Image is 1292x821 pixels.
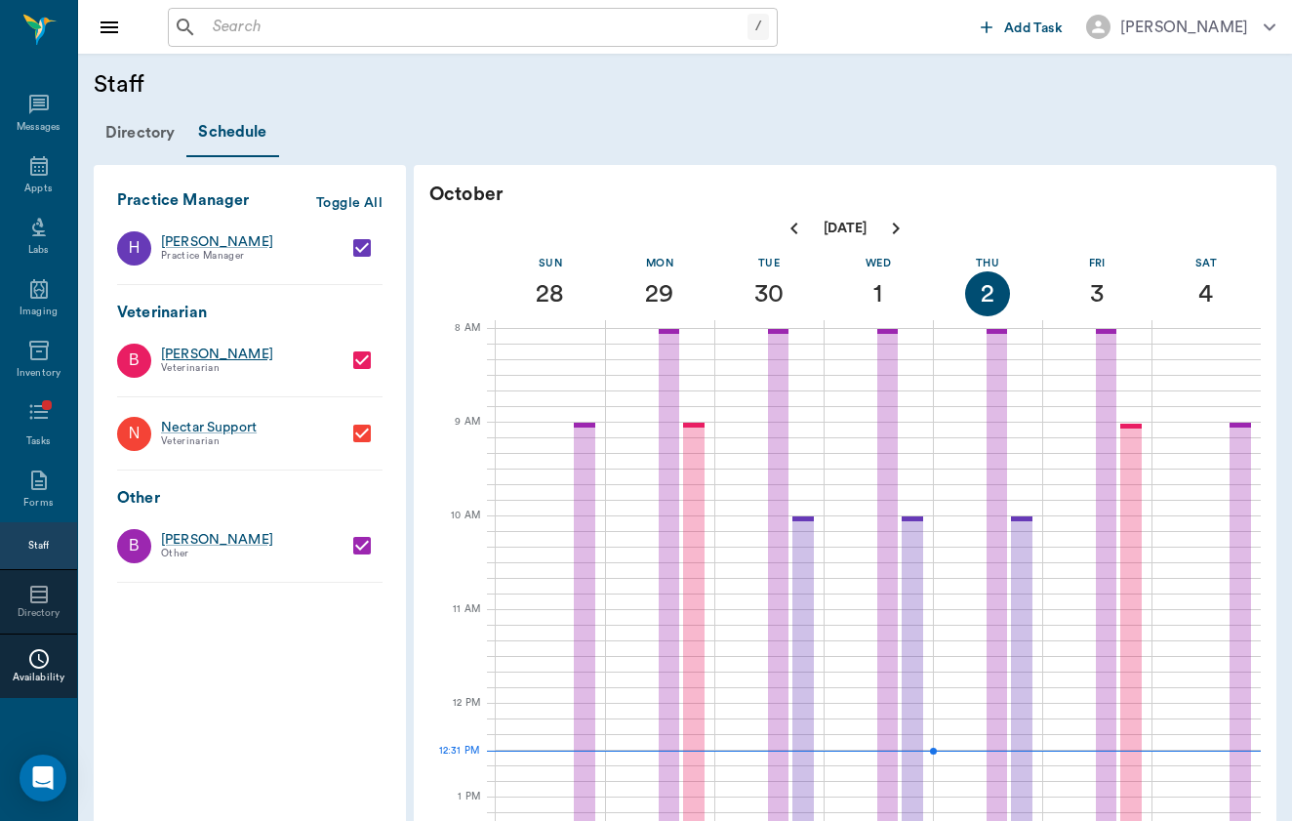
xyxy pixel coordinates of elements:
[117,417,151,451] div: N
[20,755,66,801] div: Open Intercom Messenger
[1120,16,1248,39] div: [PERSON_NAME]
[117,231,151,266] div: H
[605,248,714,279] div: Mon
[117,188,367,212] p: Practice Manager
[747,14,769,40] div: /
[161,433,326,450] div: Veterinarian
[161,248,326,265] div: Practice Manager
[429,599,480,619] div: 11 AM
[876,209,915,248] button: Next page
[23,496,53,511] div: Forms
[973,9,1070,45] button: Add Task
[429,412,480,431] div: 9 AM
[429,693,480,713] div: 12 PM
[1184,271,1229,316] div: 4
[933,248,1042,279] div: Thu
[117,301,367,324] p: Veterinarian
[429,787,480,806] div: 1 PM
[1042,248,1151,279] div: Fri
[528,271,573,316] div: 28
[117,344,151,378] div: B
[814,211,876,246] button: [DATE]
[1070,9,1291,45] button: [PERSON_NAME]
[747,271,791,316] div: 30
[20,305,58,319] div: Imaging
[205,14,747,41] input: Search
[17,120,61,135] div: Messages
[714,248,824,279] div: Tue
[161,345,326,364] a: [PERSON_NAME]
[775,209,814,248] button: Previous page
[161,530,326,550] a: [PERSON_NAME]
[429,318,480,338] div: 8 AM
[161,546,326,562] div: Other
[28,539,49,554] div: Staff
[24,182,52,196] div: Appts
[90,8,129,47] button: Close drawer
[824,248,933,279] div: Wed
[637,271,682,316] div: 29
[161,360,326,377] div: Veterinarian
[308,185,390,222] button: Toggle All
[117,486,367,510] p: Other
[26,434,51,449] div: Tasks
[429,506,480,525] div: 10 AM
[965,271,1010,316] div: 2
[28,243,49,258] div: Labs
[186,108,278,157] a: Schedule
[94,69,606,101] h5: Staff
[1151,248,1261,279] div: Sat
[429,181,1261,209] div: October
[496,248,605,279] div: Sun
[1074,271,1119,316] div: 3
[161,232,326,252] a: [PERSON_NAME]
[94,109,186,156] a: Directory
[17,366,61,381] div: Inventory
[856,271,901,316] div: 1
[117,529,151,563] div: B
[161,418,326,437] a: Nectar Support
